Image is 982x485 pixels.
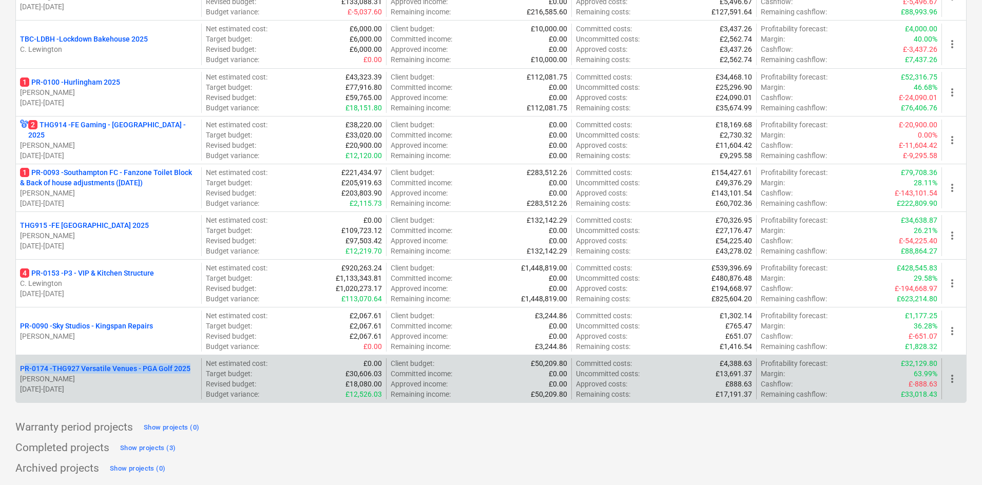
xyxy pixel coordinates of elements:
p: £0.00 [549,225,567,236]
p: £77,916.80 [345,82,382,92]
p: Profitability forecast : [761,120,827,130]
p: £43,323.39 [345,72,382,82]
p: £205,919.63 [341,178,382,188]
p: £1,302.14 [720,311,752,321]
p: £-143,101.54 [895,188,937,198]
p: C. Lewington [20,278,197,288]
p: Target budget : [206,178,252,188]
p: Margin : [761,130,785,140]
p: Remaining costs : [576,150,630,161]
p: £0.00 [549,34,567,44]
div: 1PR-0100 -Hurlingham 2025[PERSON_NAME][DATE]-[DATE] [20,77,197,108]
p: £0.00 [549,44,567,54]
p: £2,562.74 [720,34,752,44]
p: Committed costs : [576,215,632,225]
p: £132,142.29 [527,215,567,225]
p: £1,177.25 [905,311,937,321]
p: Profitability forecast : [761,72,827,82]
p: £1,448,819.00 [521,294,567,304]
p: Margin : [761,273,785,283]
p: Net estimated cost : [206,358,267,368]
p: £34,638.87 [901,215,937,225]
p: £79,708.36 [901,167,937,178]
p: Remaining costs : [576,198,630,208]
div: Show projects (3) [120,442,176,454]
p: Budget variance : [206,7,259,17]
div: TBC-LDBH -Lockdown Bakehouse 2025C. Lewington [20,34,197,54]
span: more_vert [946,229,958,242]
p: Committed costs : [576,311,632,321]
p: [DATE] - [DATE] [20,198,197,208]
p: [PERSON_NAME] [20,374,197,384]
p: £3,244.86 [535,311,567,321]
p: £0.00 [549,283,567,294]
p: Committed income : [391,178,452,188]
p: £132,142.29 [527,246,567,256]
p: Approved costs : [576,140,627,150]
p: Remaining income : [391,294,451,304]
p: £-651.07 [909,331,937,341]
div: 1PR-0093 -Southampton FC - Fanzone Toilet Block & Back of house adjustments ([DATE])[PERSON_NAME]... [20,167,197,208]
p: Remaining costs : [576,341,630,352]
p: Approved costs : [576,283,627,294]
p: £0.00 [549,188,567,198]
p: £35,674.99 [716,103,752,113]
p: £38,220.00 [345,120,382,130]
p: £112,081.75 [527,103,567,113]
div: THG915 -FE [GEOGRAPHIC_DATA] 2025[PERSON_NAME][DATE]-[DATE] [20,220,197,251]
p: Cashflow : [761,283,793,294]
div: Project has multi currencies enabled [20,120,28,140]
p: Budget variance : [206,294,259,304]
p: Approved income : [391,331,448,341]
p: Profitability forecast : [761,358,827,368]
p: Remaining costs : [576,294,630,304]
p: PR-0174 - THG927 Versatile Venues - PGA Golf 2025 [20,363,190,374]
p: Committed costs : [576,358,632,368]
span: more_vert [946,86,958,99]
p: Net estimated cost : [206,120,267,130]
button: Show projects (0) [107,460,168,477]
p: PR-0100 - Hurlingham 2025 [20,77,120,87]
p: Remaining income : [391,150,451,161]
p: Approved income : [391,44,448,54]
p: [DATE] - [DATE] [20,288,197,299]
p: £0.00 [549,321,567,331]
p: Approved costs : [576,92,627,103]
p: Margin : [761,34,785,44]
p: £43,278.02 [716,246,752,256]
p: Remaining cashflow : [761,294,827,304]
span: 1 [20,168,29,177]
p: £25,296.90 [716,82,752,92]
p: Margin : [761,321,785,331]
div: Show projects (0) [144,422,199,434]
p: £1,828.32 [905,341,937,352]
p: Budget variance : [206,246,259,256]
p: Budget variance : [206,198,259,208]
p: Net estimated cost : [206,263,267,273]
p: Approved costs : [576,236,627,246]
p: Target budget : [206,225,252,236]
p: £1,416.54 [720,341,752,352]
span: 4 [20,268,29,278]
span: 2 [28,120,37,129]
p: Revised budget : [206,44,256,54]
p: TBC-LDBH - Lockdown Bakehouse 2025 [20,34,148,44]
p: £154,427.61 [711,167,752,178]
p: Cashflow : [761,92,793,103]
p: [PERSON_NAME] [20,331,197,341]
p: £-9,295.58 [903,150,937,161]
p: £203,803.90 [341,188,382,198]
p: Revised budget : [206,283,256,294]
p: £6,000.00 [350,34,382,44]
p: £1,133,343.81 [336,273,382,283]
p: Profitability forecast : [761,167,827,178]
p: [PERSON_NAME] [20,87,197,98]
p: Cashflow : [761,44,793,54]
p: Client budget : [391,72,434,82]
p: £-3,437.26 [903,44,937,54]
p: £194,668.97 [711,283,752,294]
p: £112,081.75 [527,72,567,82]
p: Approved income : [391,92,448,103]
p: Budget variance : [206,54,259,65]
p: £216,585.60 [527,7,567,17]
